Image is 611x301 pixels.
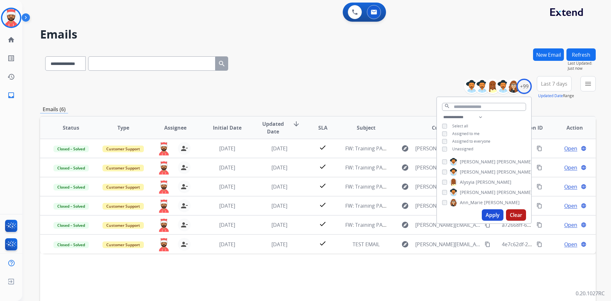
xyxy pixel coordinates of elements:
[538,93,574,98] span: Range
[158,142,170,155] img: agent-avatar
[401,221,409,229] mat-icon: explore
[219,164,235,171] span: [DATE]
[584,80,592,88] mat-icon: menu
[345,164,466,171] span: FW: Training PA3: Do Not Assign ([PERSON_NAME])
[452,139,490,144] span: Assigned to everyone
[180,183,188,190] mat-icon: person_remove
[537,241,542,247] mat-icon: content_copy
[319,240,327,247] mat-icon: check
[53,165,89,171] span: Closed – Solved
[537,165,542,170] mat-icon: content_copy
[180,145,188,152] mat-icon: person_remove
[180,240,188,248] mat-icon: person_remove
[271,221,287,228] span: [DATE]
[516,79,532,94] div: +99
[482,209,503,221] button: Apply
[581,203,586,209] mat-icon: language
[538,93,563,98] button: Updated Date
[53,184,89,190] span: Closed – Solved
[497,189,532,196] span: [PERSON_NAME]
[318,124,327,132] span: SLA
[581,165,586,170] mat-icon: language
[415,202,481,210] span: [PERSON_NAME][EMAIL_ADDRESS][DOMAIN_NAME]
[537,184,542,190] mat-icon: content_copy
[213,124,242,132] span: Initial Date
[53,241,89,248] span: Closed – Solved
[259,120,288,135] span: Updated Date
[345,202,466,209] span: FW: Training PA5: Do Not Assign ([PERSON_NAME])
[537,76,572,91] button: Last 7 days
[533,48,564,61] button: New Email
[581,146,586,151] mat-icon: language
[164,124,186,132] span: Assignee
[319,163,327,170] mat-icon: check
[460,199,483,206] span: Ann_Marie
[271,145,287,152] span: [DATE]
[497,169,532,175] span: [PERSON_NAME]
[444,103,450,109] mat-icon: search
[564,240,577,248] span: Open
[566,48,596,61] button: Refresh
[506,209,526,221] button: Clear
[180,164,188,171] mat-icon: person_remove
[541,82,567,85] span: Last 7 days
[581,222,586,228] mat-icon: language
[102,165,144,171] span: Customer Support
[537,146,542,151] mat-icon: content_copy
[568,61,596,66] span: Last Updated:
[102,184,144,190] span: Customer Support
[319,144,327,151] mat-icon: check
[345,183,467,190] span: FW: Training PA4: Do Not Assign (([PERSON_NAME])
[460,169,495,175] span: [PERSON_NAME]
[460,179,474,185] span: Alysyia
[564,202,577,210] span: Open
[53,222,89,229] span: Closed – Solved
[219,202,235,209] span: [DATE]
[415,183,481,190] span: [PERSON_NAME][EMAIL_ADDRESS][DOMAIN_NAME]
[581,184,586,190] mat-icon: language
[219,183,235,190] span: [DATE]
[415,164,481,171] span: [PERSON_NAME][EMAIL_ADDRESS][DOMAIN_NAME]
[537,203,542,209] mat-icon: content_copy
[460,189,495,196] span: [PERSON_NAME]
[219,241,235,248] span: [DATE]
[218,60,226,68] mat-icon: search
[564,183,577,190] span: Open
[502,221,597,228] span: a72668ff-63ca-44f5-80de-d2c91d56dc36
[485,222,490,228] mat-icon: content_copy
[415,240,481,248] span: [PERSON_NAME][EMAIL_ADDRESS][PERSON_NAME][DOMAIN_NAME]
[452,123,468,129] span: Select all
[537,222,542,228] mat-icon: content_copy
[401,240,409,248] mat-icon: explore
[102,203,144,210] span: Customer Support
[117,124,129,132] span: Type
[497,159,532,165] span: [PERSON_NAME]
[271,164,287,171] span: [DATE]
[180,202,188,210] mat-icon: person_remove
[502,241,596,248] span: 4e7c62df-2384-42f8-a4e6-e9e12c7c6c41
[319,220,327,228] mat-icon: check
[102,146,144,152] span: Customer Support
[476,179,511,185] span: [PERSON_NAME]
[581,241,586,247] mat-icon: language
[432,124,457,132] span: Customer
[180,221,188,229] mat-icon: person_remove
[271,183,287,190] span: [DATE]
[271,202,287,209] span: [DATE]
[292,120,300,128] mat-icon: arrow_downward
[2,9,20,27] img: avatar
[485,241,490,247] mat-icon: content_copy
[7,54,15,62] mat-icon: list_alt
[7,91,15,99] mat-icon: inbox
[319,201,327,209] mat-icon: check
[7,73,15,81] mat-icon: history
[40,105,68,113] p: Emails (6)
[564,145,577,152] span: Open
[415,221,481,229] span: [PERSON_NAME][EMAIL_ADDRESS][DOMAIN_NAME]
[158,238,170,251] img: agent-avatar
[544,117,596,139] th: Action
[568,66,596,71] span: Just now
[271,241,287,248] span: [DATE]
[345,221,466,228] span: FW: Training PA1: Do Not Assign ([PERSON_NAME])
[401,145,409,152] mat-icon: explore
